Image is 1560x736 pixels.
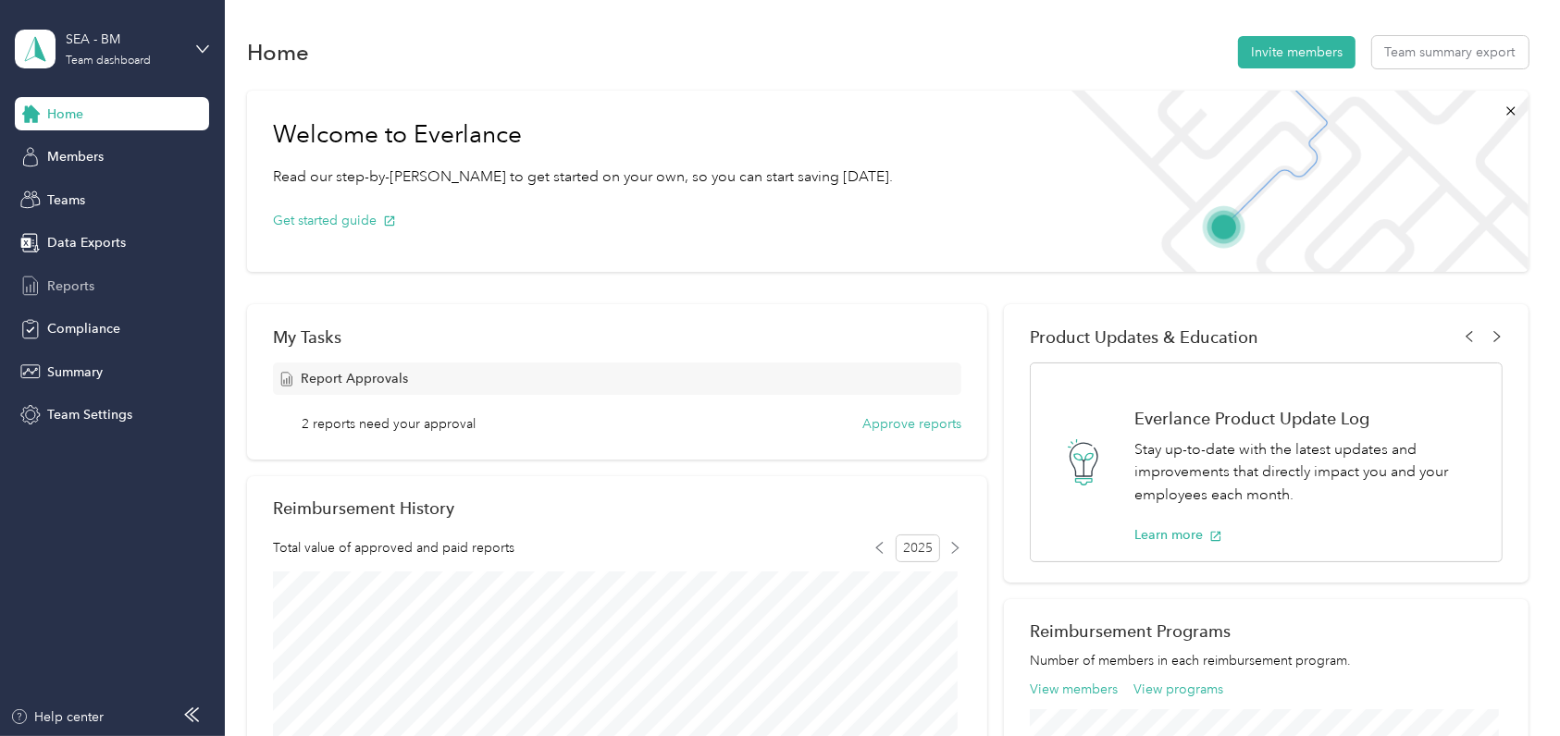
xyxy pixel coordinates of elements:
span: Total value of approved and paid reports [273,538,514,558]
div: SEA - BM [66,30,181,49]
span: Reports [47,276,94,296]
button: View programs [1133,680,1223,699]
span: Members [47,147,104,166]
h1: Everlance Product Update Log [1134,409,1482,428]
span: Product Updates & Education [1030,327,1258,347]
span: 2 reports need your approval [303,414,477,434]
h1: Home [247,43,309,62]
button: Learn more [1134,525,1222,545]
button: Team summary export [1372,36,1529,68]
iframe: Everlance-gr Chat Button Frame [1456,632,1560,736]
button: View members [1030,680,1118,699]
button: Invite members [1238,36,1356,68]
button: Help center [10,707,105,727]
span: Report Approvals [301,369,408,388]
h1: Welcome to Everlance [273,120,893,150]
span: Summary [47,362,103,382]
div: Team dashboard [66,55,151,67]
span: Team Settings [47,405,132,424]
span: Teams [47,190,85,210]
p: Stay up-to-date with the latest updates and improvements that directly impact you and your employ... [1134,438,1482,507]
span: Compliance [47,319,120,338]
p: Read our step-by-[PERSON_NAME] to get started on your own, so you can start saving [DATE]. [273,166,893,189]
button: Approve reports [862,414,961,434]
span: Data Exports [47,233,126,252]
button: Get started guide [273,211,396,230]
span: 2025 [896,534,940,562]
h2: Reimbursement History [273,498,454,518]
p: Number of members in each reimbursement program. [1030,651,1503,670]
span: Home [47,104,83,124]
h2: Reimbursement Programs [1030,621,1503,641]
div: My Tasks [273,327,961,347]
img: Welcome to everlance [1053,91,1528,272]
